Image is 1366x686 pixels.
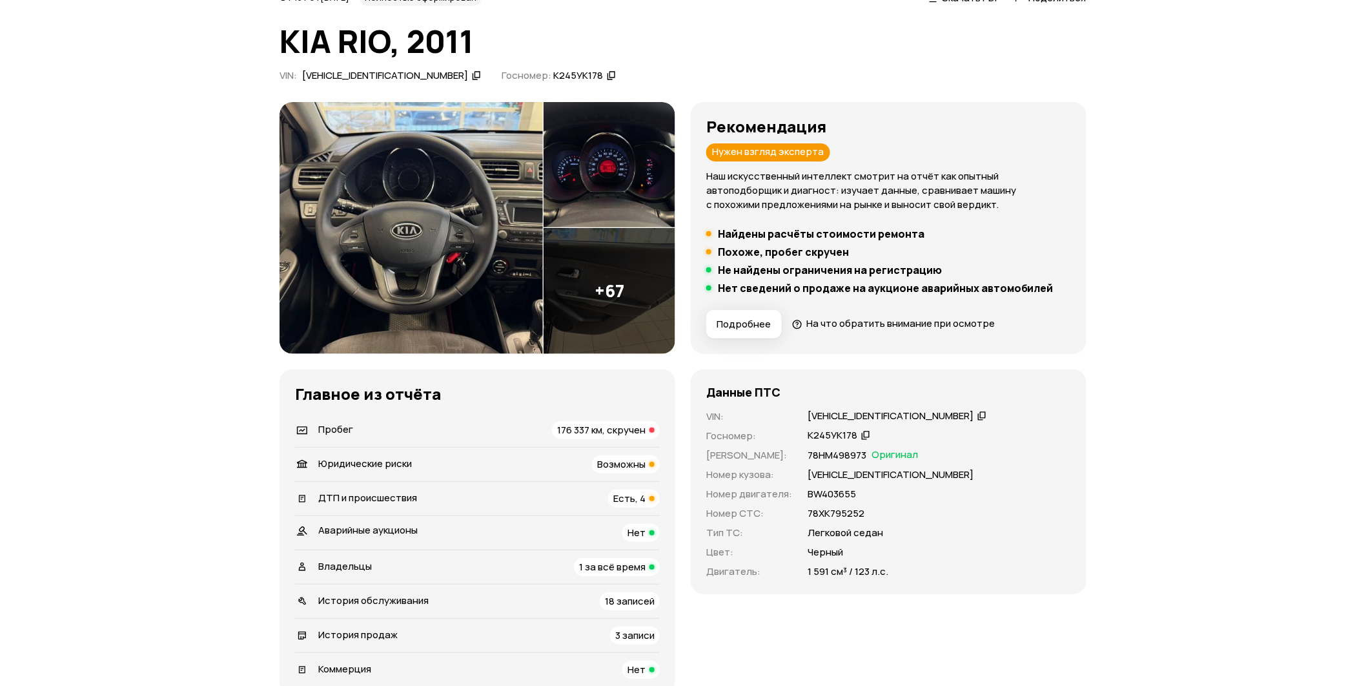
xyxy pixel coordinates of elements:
span: Оригинал [872,448,918,463]
p: Черный [808,545,843,559]
div: К245УК178 [808,429,857,442]
span: Владельцы [318,559,372,573]
span: Возможны [597,457,646,471]
div: Нужен взгляд эксперта [706,143,830,161]
span: Юридические риски [318,457,412,470]
span: 176 337 км, скручен [557,423,646,437]
span: 18 записей [605,594,655,608]
span: Пробег [318,422,353,436]
button: Подробнее [706,310,782,338]
p: Двигатель : [706,565,792,579]
span: История обслуживания [318,594,429,607]
span: Нет [627,663,646,676]
span: История продаж [318,628,398,641]
h5: Найдены расчёты стоимости ремонта [718,227,924,240]
div: К245УК178 [553,69,603,83]
p: Номер СТС : [706,506,792,521]
span: Госномер: [502,68,551,82]
h3: Главное из отчёта [295,385,660,403]
a: На что обратить внимание при осмотре [792,317,995,330]
span: VIN : [280,68,297,82]
div: [VEHICLE_IDENTIFICATION_NUMBER] [302,69,468,83]
p: Тип ТС : [706,526,792,540]
p: Госномер : [706,429,792,443]
span: Коммерция [318,662,371,676]
span: Нет [627,526,646,539]
p: Наш искусственный интеллект смотрит на отчёт как опытный автоподборщик и диагност: изучает данные... [706,169,1071,212]
p: Номер двигателя : [706,487,792,501]
p: 78НМ498973 [808,448,866,463]
span: 1 за всё время [579,560,646,574]
p: Номер кузова : [706,468,792,482]
p: ВW403655 [808,487,856,501]
span: Аварийные аукционы [318,523,418,537]
h5: Нет сведений о продаже на аукционе аварийных автомобилей [718,282,1054,295]
p: VIN : [706,410,792,424]
p: 1 591 см³ / 123 л.с. [808,565,888,579]
h4: Данные ПТС [706,385,780,399]
span: Подробнее [717,318,771,331]
p: [PERSON_NAME] : [706,448,792,463]
span: На что обратить внимание при осмотре [806,317,995,330]
h5: Похоже, пробег скручен [718,245,849,258]
p: Легковой седан [808,526,883,540]
span: 3 записи [615,629,655,642]
div: [VEHICLE_IDENTIFICATION_NUMBER] [808,410,974,423]
h1: KIA RIO, 2011 [280,24,1086,59]
p: [VEHICLE_IDENTIFICATION_NUMBER] [808,468,974,482]
span: ДТП и происшествия [318,491,417,504]
h5: Не найдены ограничения на регистрацию [718,264,942,276]
p: Цвет : [706,545,792,559]
p: 78ХК795252 [808,506,864,521]
h3: Рекомендация [706,118,1071,136]
span: Есть, 4 [613,492,646,505]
